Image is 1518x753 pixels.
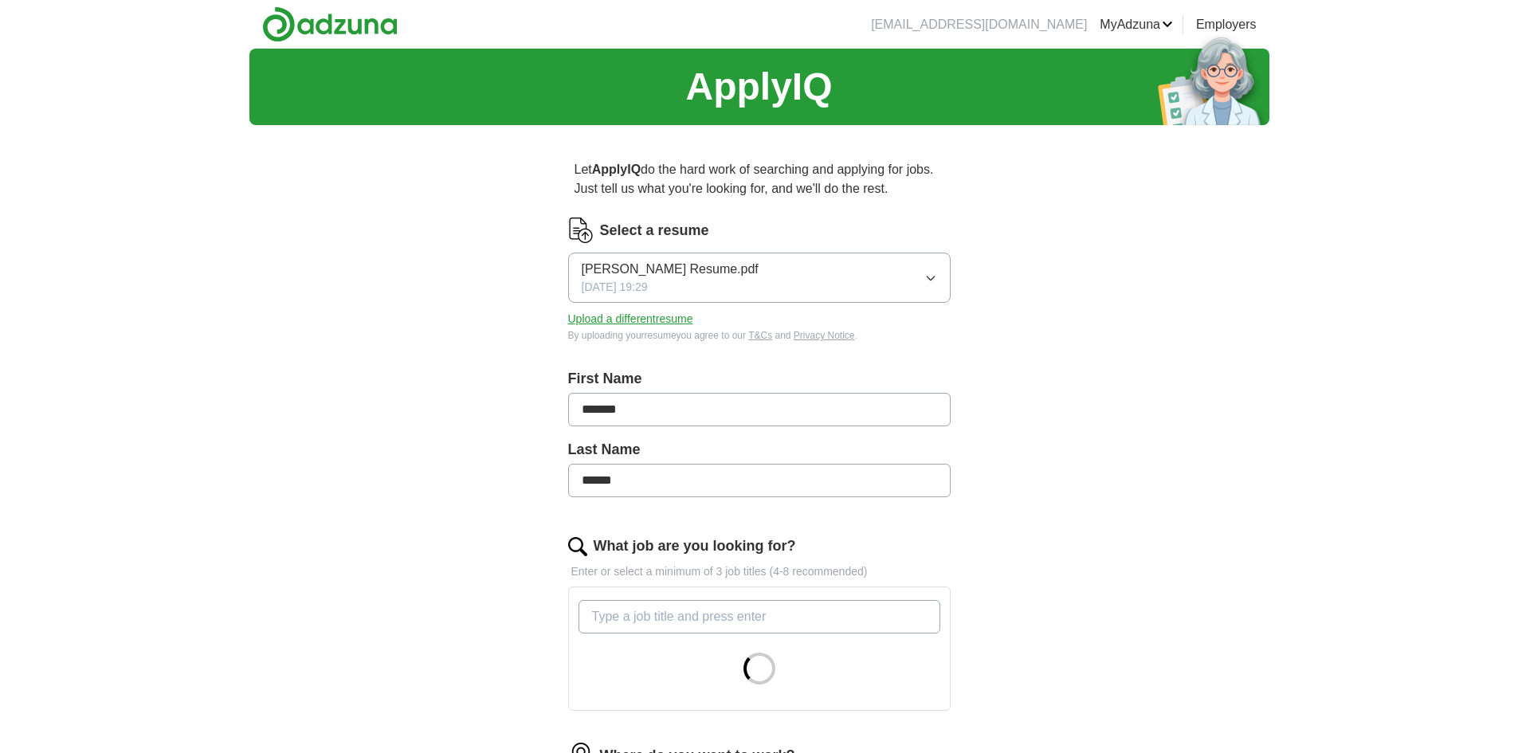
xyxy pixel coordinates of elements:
a: Privacy Notice [794,330,855,341]
label: Select a resume [600,220,709,241]
img: search.png [568,537,587,556]
label: First Name [568,368,951,390]
span: [DATE] 19:29 [582,279,648,296]
p: Let do the hard work of searching and applying for jobs. Just tell us what you're looking for, an... [568,154,951,205]
img: CV Icon [568,218,594,243]
span: [PERSON_NAME] Resume.pdf [582,260,759,279]
label: Last Name [568,439,951,461]
img: Adzuna logo [262,6,398,42]
input: Type a job title and press enter [579,600,940,633]
strong: ApplyIQ [592,163,641,176]
a: T&Cs [748,330,772,341]
p: Enter or select a minimum of 3 job titles (4-8 recommended) [568,563,951,580]
h1: ApplyIQ [685,58,832,116]
a: MyAdzuna [1100,15,1173,34]
li: [EMAIL_ADDRESS][DOMAIN_NAME] [871,15,1087,34]
a: Employers [1196,15,1257,34]
div: By uploading your resume you agree to our and . [568,328,951,343]
button: [PERSON_NAME] Resume.pdf[DATE] 19:29 [568,253,951,303]
label: What job are you looking for? [594,535,796,557]
button: Upload a differentresume [568,311,693,327]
